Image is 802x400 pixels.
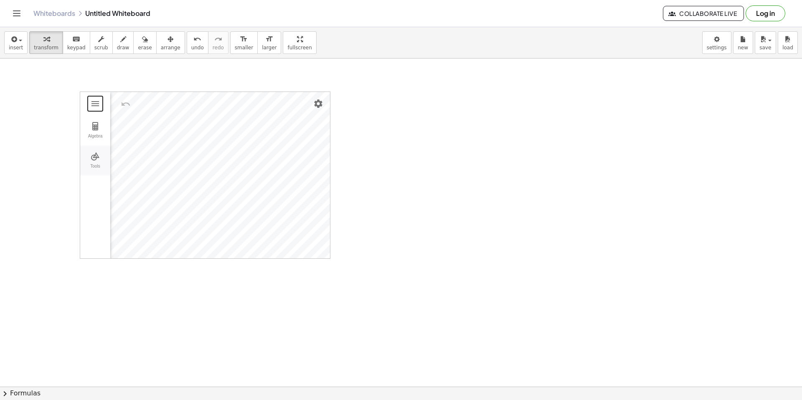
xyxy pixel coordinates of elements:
[156,31,185,54] button: arrange
[80,92,330,259] div: Geometry
[311,96,326,111] button: Settings
[230,31,258,54] button: format_sizesmaller
[133,31,156,54] button: erase
[759,45,771,51] span: save
[29,31,63,54] button: transform
[214,34,222,44] i: redo
[112,31,134,54] button: draw
[90,31,113,54] button: scrub
[10,7,23,20] button: Toggle navigation
[118,97,133,112] button: Undo
[663,6,744,21] button: Collaborate Live
[702,31,731,54] button: settings
[161,45,180,51] span: arrange
[670,10,737,17] span: Collaborate Live
[63,31,90,54] button: keyboardkeypad
[240,34,248,44] i: format_size
[283,31,316,54] button: fullscreen
[67,45,86,51] span: keypad
[72,34,80,44] i: keyboard
[138,45,152,51] span: erase
[782,45,793,51] span: load
[90,99,100,109] img: Main Menu
[33,9,75,18] a: Whiteboards
[191,45,204,51] span: undo
[208,31,228,54] button: redoredo
[82,134,109,145] div: Algebra
[265,34,273,44] i: format_size
[94,45,108,51] span: scrub
[34,45,58,51] span: transform
[4,31,28,54] button: insert
[110,92,330,258] canvas: Graphics View 1
[755,31,776,54] button: save
[193,34,201,44] i: undo
[117,45,129,51] span: draw
[287,45,312,51] span: fullscreen
[187,31,208,54] button: undoundo
[82,164,109,176] div: Tools
[235,45,253,51] span: smaller
[262,45,277,51] span: larger
[738,45,748,51] span: new
[778,31,798,54] button: load
[257,31,281,54] button: format_sizelarger
[707,45,727,51] span: settings
[213,45,224,51] span: redo
[9,45,23,51] span: insert
[746,5,785,21] button: Log in
[733,31,753,54] button: new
